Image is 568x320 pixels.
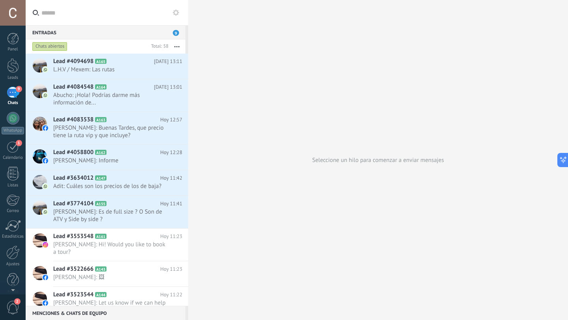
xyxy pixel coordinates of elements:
[2,75,24,80] div: Leads
[154,83,182,91] span: [DATE] 13:01
[95,292,106,297] span: A144
[2,155,24,160] div: Calendario
[2,262,24,267] div: Ajustes
[53,124,167,139] span: [PERSON_NAME]: Buenas Tardes, que precio tiene la ruta vip y que incluye?
[95,84,106,89] span: A164
[95,266,106,272] span: A143
[53,182,167,190] span: Adit: Cuáles son los precios de los de baja?
[26,79,188,112] a: Lead #4084548 A164 [DATE] 13:01 Abucho: ¡Hola! Podrías darme más información de...
[26,112,188,144] a: Lead #4083538 A163 Hoy 12:57 [PERSON_NAME]: Buenas Tardes, que precio tiene la ruta vip y que inc...
[95,175,106,180] span: A147
[26,54,188,79] a: Lead #4094698 A165 [DATE] 13:11 L.H.V / Mexem: Las rutas
[26,25,185,39] div: Entradas
[53,233,93,240] span: Lead #3553548
[53,291,93,299] span: Lead #3523544
[43,158,48,164] img: facebook-sm.svg
[160,116,182,124] span: Hoy 12:57
[53,241,167,256] span: [PERSON_NAME]: Hi! Would you like to book a tour?
[43,125,48,131] img: facebook-sm.svg
[43,184,48,189] img: com.amocrm.amocrmwa.svg
[148,43,168,50] div: Total: 58
[2,234,24,239] div: Estadísticas
[168,39,185,54] button: Más
[26,306,185,320] div: Menciones & Chats de equipo
[95,234,106,239] span: A161
[26,196,188,228] a: Lead #3774104 A155 Hoy 11:41 [PERSON_NAME]: Es de full size ? O Son de ATV y Side by side ?
[53,174,93,182] span: Lead #3634012
[53,299,167,314] span: [PERSON_NAME]: Let us know if we can help with anything!
[2,47,24,52] div: Panel
[95,117,106,122] span: A163
[53,116,93,124] span: Lead #4083538
[43,300,48,306] img: facebook-sm.svg
[14,298,21,305] span: 2
[16,140,22,146] span: 1
[160,265,182,273] span: Hoy 11:23
[43,275,48,280] img: facebook-sm.svg
[26,170,188,195] a: Lead #3634012 A147 Hoy 11:42 Adit: Cuáles son los precios de los de baja?
[26,287,188,319] a: Lead #3523544 A144 Hoy 11:22 [PERSON_NAME]: Let us know if we can help with anything!
[53,200,93,208] span: Lead #3774104
[2,183,24,188] div: Listas
[2,100,24,106] div: Chats
[2,208,24,214] div: Correo
[95,150,106,155] span: A162
[2,127,24,134] div: WhatsApp
[53,91,167,106] span: Abucho: ¡Hola! Podrías darme más información de...
[160,233,182,240] span: Hoy 11:23
[53,157,167,164] span: [PERSON_NAME]: Informe
[160,291,182,299] span: Hoy 11:22
[95,201,106,206] span: A155
[53,273,167,281] span: [PERSON_NAME]: 🖼
[26,229,188,261] a: Lead #3553548 A161 Hoy 11:23 [PERSON_NAME]: Hi! Would you like to book a tour?
[53,265,93,273] span: Lead #3522666
[53,149,93,156] span: Lead #4058800
[43,242,48,247] img: instagram.svg
[160,149,182,156] span: Hoy 12:28
[43,209,48,215] img: com.amocrm.amocrmwa.svg
[32,42,67,51] div: Chats abiertos
[173,30,179,36] span: 9
[154,58,182,65] span: [DATE] 13:11
[160,174,182,182] span: Hoy 11:42
[95,59,106,64] span: A165
[43,93,48,98] img: com.amocrm.amocrmwa.svg
[16,86,22,92] span: 9
[43,67,48,73] img: com.amocrm.amocrmwa.svg
[160,200,182,208] span: Hoy 11:41
[26,145,188,170] a: Lead #4058800 A162 Hoy 12:28 [PERSON_NAME]: Informe
[53,83,93,91] span: Lead #4084548
[53,58,93,65] span: Lead #4094698
[53,66,167,73] span: L.H.V / Mexem: Las rutas
[26,261,188,287] a: Lead #3522666 A143 Hoy 11:23 [PERSON_NAME]: 🖼
[53,208,167,223] span: [PERSON_NAME]: Es de full size ? O Son de ATV y Side by side ?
